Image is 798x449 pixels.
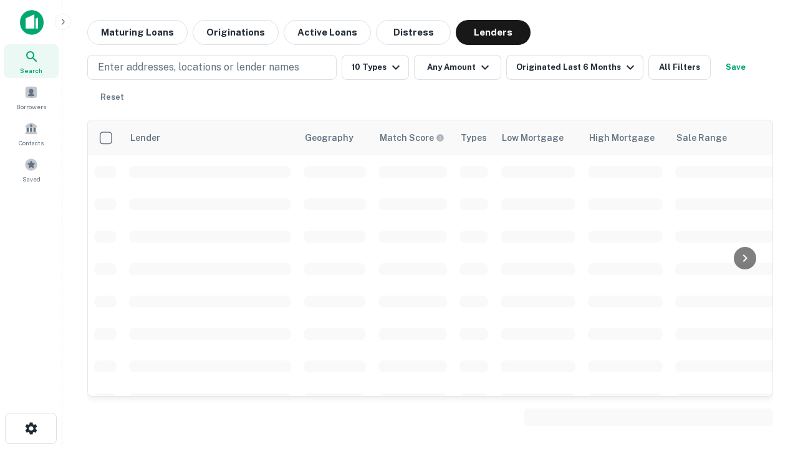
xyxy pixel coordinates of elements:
th: Geography [297,120,372,155]
button: Lenders [456,20,531,45]
th: Capitalize uses an advanced AI algorithm to match your search with the best lender. The match sco... [372,120,453,155]
button: Save your search to get updates of matches that match your search criteria. [716,55,756,80]
span: Search [20,65,42,75]
button: Distress [376,20,451,45]
th: Sale Range [669,120,781,155]
div: Low Mortgage [502,130,564,145]
a: Borrowers [4,80,59,114]
span: Contacts [19,138,44,148]
th: Lender [123,120,297,155]
div: Types [461,130,487,145]
h6: Match Score [380,131,442,145]
span: Borrowers [16,102,46,112]
iframe: Chat Widget [736,349,798,409]
button: All Filters [648,55,711,80]
div: Sale Range [676,130,727,145]
button: Originations [193,20,279,45]
a: Search [4,44,59,78]
th: Low Mortgage [494,120,582,155]
button: Enter addresses, locations or lender names [87,55,337,80]
button: Reset [92,85,132,110]
button: Originated Last 6 Months [506,55,643,80]
img: capitalize-icon.png [20,10,44,35]
a: Saved [4,153,59,186]
th: High Mortgage [582,120,669,155]
th: Types [453,120,494,155]
div: High Mortgage [589,130,655,145]
div: Lender [130,130,160,145]
a: Contacts [4,117,59,150]
button: Active Loans [284,20,371,45]
button: Maturing Loans [87,20,188,45]
div: Geography [305,130,353,145]
div: Capitalize uses an advanced AI algorithm to match your search with the best lender. The match sco... [380,131,445,145]
button: Any Amount [414,55,501,80]
span: Saved [22,174,41,184]
button: 10 Types [342,55,409,80]
p: Enter addresses, locations or lender names [98,60,299,75]
div: Originated Last 6 Months [516,60,638,75]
